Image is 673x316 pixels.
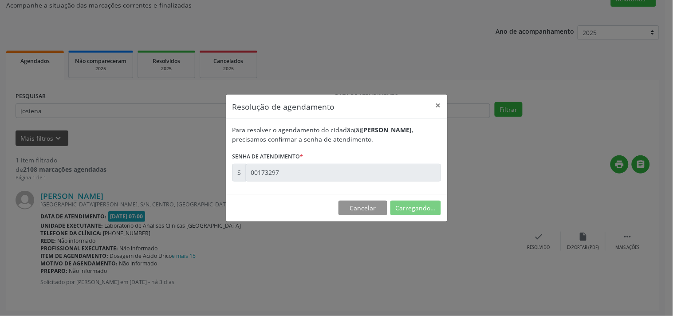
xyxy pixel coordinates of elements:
[232,150,303,164] label: Senha de atendimento
[362,126,412,134] b: [PERSON_NAME]
[338,201,387,216] button: Cancelar
[232,125,441,144] div: Para resolver o agendamento do cidadão(ã) , precisamos confirmar a senha de atendimento.
[232,101,335,112] h5: Resolução de agendamento
[232,164,246,182] div: S
[429,95,447,116] button: Close
[390,201,441,216] button: Carregando...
